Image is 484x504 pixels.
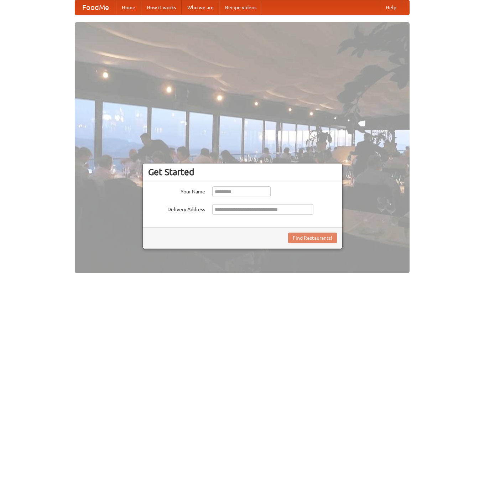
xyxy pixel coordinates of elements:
[148,167,337,177] h3: Get Started
[219,0,262,15] a: Recipe videos
[288,233,337,243] button: Find Restaurants!
[75,0,116,15] a: FoodMe
[182,0,219,15] a: Who we are
[380,0,402,15] a: Help
[148,186,205,195] label: Your Name
[148,204,205,213] label: Delivery Address
[116,0,141,15] a: Home
[141,0,182,15] a: How it works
